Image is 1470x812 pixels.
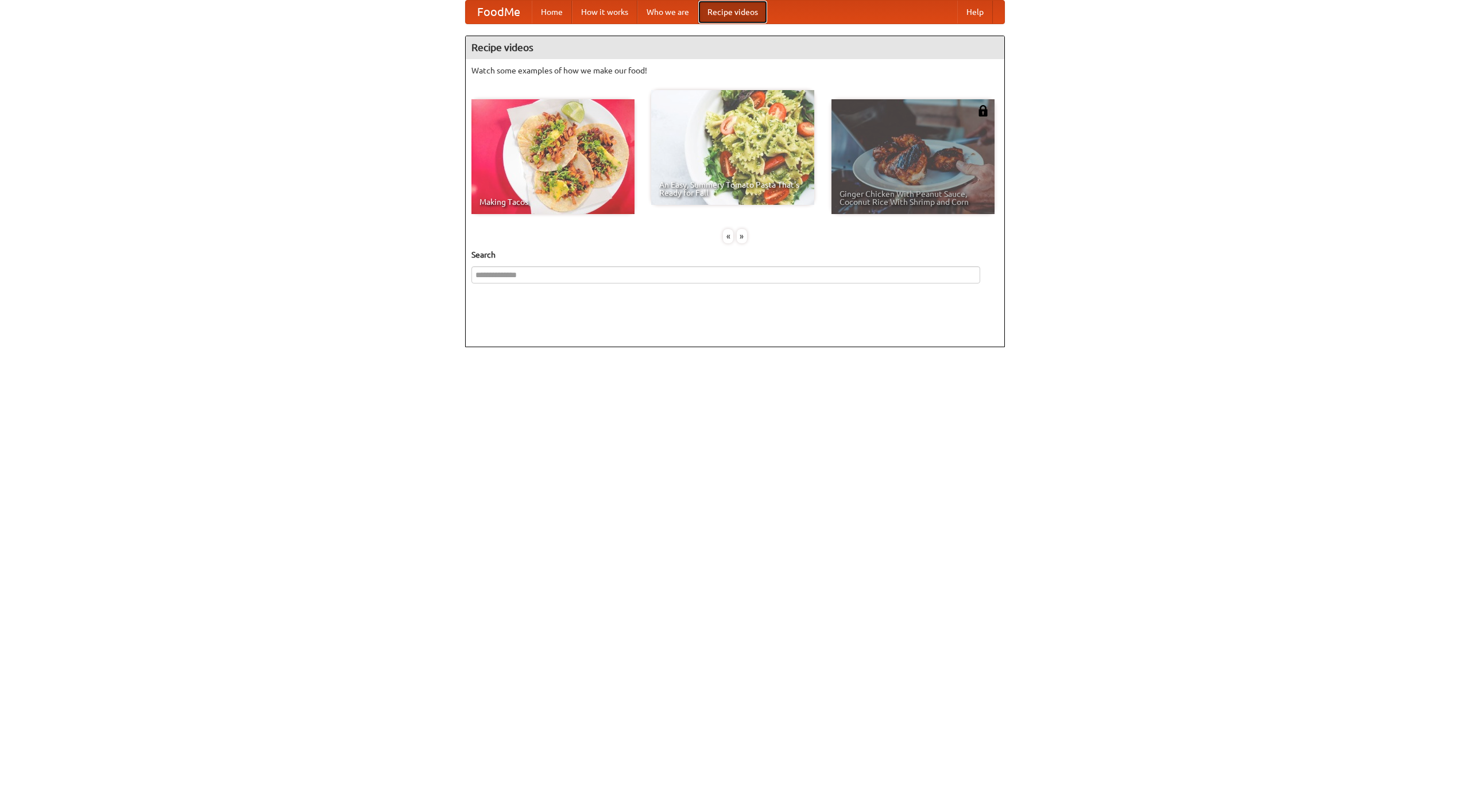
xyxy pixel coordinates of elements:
a: Recipe videos [698,1,767,24]
a: Home [532,1,572,24]
a: Who we are [637,1,698,24]
a: Making Tacos [471,99,635,214]
span: An Easy, Summery Tomato Pasta That's Ready for Fall [659,181,806,197]
a: Help [957,1,993,24]
a: FoodMe [466,1,532,24]
div: « [723,229,733,243]
img: 483408.png [977,105,989,116]
h5: Search [471,249,999,261]
div: » [737,229,747,243]
p: Watch some examples of how we make our food! [471,65,999,76]
a: An Easy, Summery Tomato Pasta That's Ready for Fall [651,90,814,205]
span: Making Tacos [479,198,626,206]
a: How it works [572,1,637,24]
h4: Recipe videos [466,36,1004,59]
